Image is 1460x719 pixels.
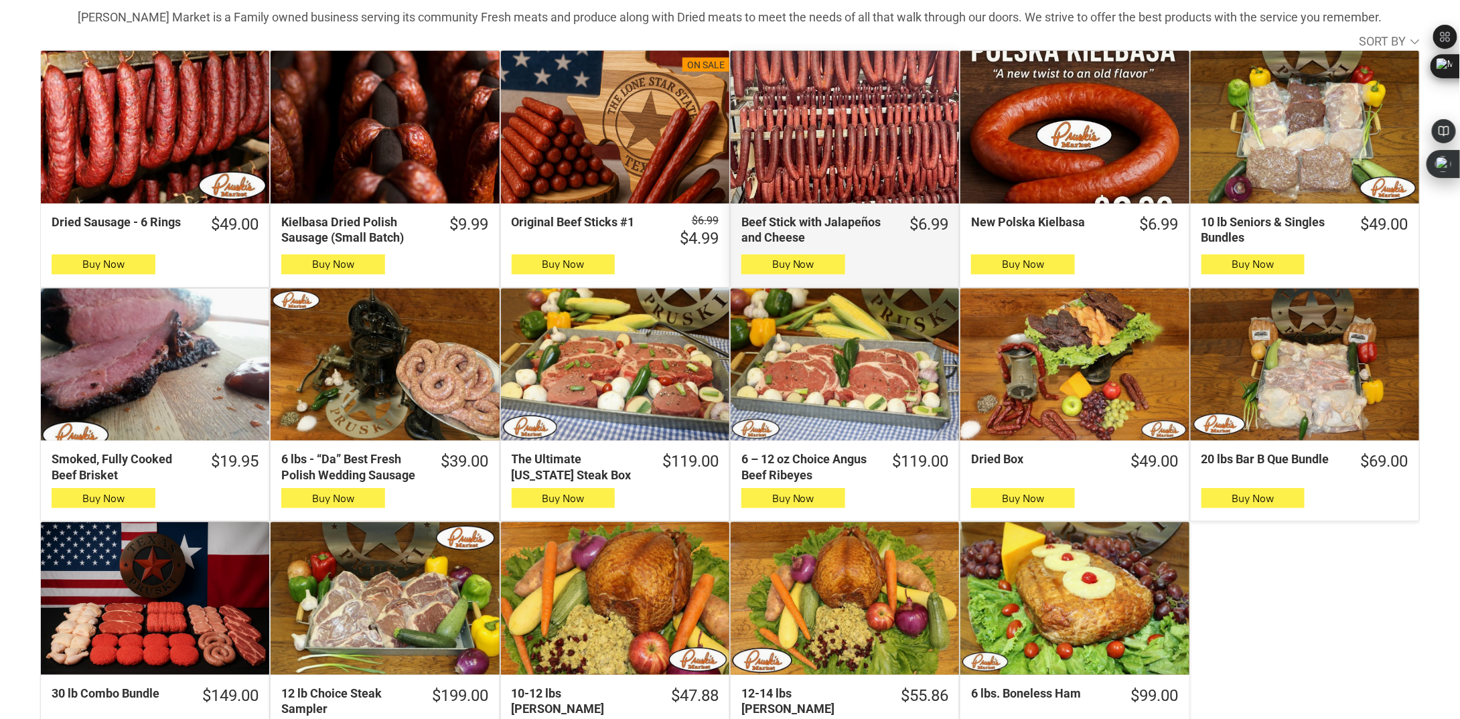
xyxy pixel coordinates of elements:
[281,254,385,274] button: Buy Now
[741,488,845,508] button: Buy Now
[501,51,729,204] a: On SaleOriginal Beef Sticks #1
[312,492,354,505] span: Buy Now
[281,488,385,508] button: Buy Now
[680,228,719,249] div: $4.99
[1140,214,1179,235] div: $6.99
[1002,258,1044,270] span: Buy Now
[1191,214,1419,246] a: $49.0010 lb Seniors & Singles Bundles
[52,254,155,274] button: Buy Now
[741,451,871,483] div: 6 – 12 oz Choice Angus Beef Ribeyes
[1232,258,1274,270] span: Buy Now
[271,289,499,441] a: 6 lbs - “Da” Best Fresh Polish Wedding Sausage
[772,258,814,270] span: Buy Now
[1201,214,1340,246] div: 10 lb Seniors & Singles Bundles
[41,214,269,235] a: $49.00Dried Sausage - 6 Rings
[1201,488,1305,508] button: Buy Now
[41,451,269,483] a: $19.95Smoked, Fully Cooked Beef Brisket
[512,451,642,483] div: The Ultimate [US_STATE] Steak Box
[82,492,125,505] span: Buy Now
[542,258,584,270] span: Buy Now
[41,522,269,675] a: 30 lb Combo Bundle
[271,686,499,717] a: $199.0012 lb Choice Steak Sampler
[501,214,729,249] a: $6.99 $4.99Original Beef Sticks #1
[271,214,499,246] a: $9.99Kielbasa Dried Polish Sausage (Small Batch)
[909,214,948,235] div: $6.99
[960,214,1189,235] a: $6.99New Polska Kielbasa
[512,254,615,274] button: Buy Now
[1201,451,1340,467] div: 20 lbs Bar B Que Bundle
[731,214,959,246] a: $6.99Beef Stick with Jalapeños and Cheese
[441,451,489,472] div: $39.00
[281,214,429,246] div: Kielbasa Dried Polish Sausage (Small Batch)
[52,451,190,483] div: Smoked, Fully Cooked Beef Brisket
[211,451,259,472] div: $19.95
[281,451,420,483] div: 6 lbs - “Da” Best Fresh Polish Wedding Sausage
[1002,492,1044,505] span: Buy Now
[433,686,489,706] div: $199.00
[501,522,729,675] a: 10-12 lbs Pruski&#39;s Smoked Turkeys
[960,51,1189,204] a: New Polska Kielbasa
[772,492,814,505] span: Buy Now
[1191,451,1419,472] a: $69.0020 lbs Bar B Que Bundle
[1361,214,1408,235] div: $49.00
[731,522,959,675] a: 12-14 lbs Pruski&#39;s Smoked Turkeys
[312,258,354,270] span: Buy Now
[971,686,1110,701] div: 6 lbs. Boneless Ham
[41,289,269,441] a: Smoked, Fully Cooked Beef Brisket
[960,289,1189,441] a: Dried Box
[202,686,259,706] div: $149.00
[692,214,719,227] s: $6.99
[281,686,411,717] div: 12 lb Choice Steak Sampler
[741,254,845,274] button: Buy Now
[82,258,125,270] span: Buy Now
[271,522,499,675] a: 12 lb Choice Steak Sampler
[271,451,499,483] a: $39.006 lbs - “Da” Best Fresh Polish Wedding Sausage
[960,451,1189,472] a: $49.00Dried Box
[662,451,719,472] div: $119.00
[1131,451,1179,472] div: $49.00
[501,289,729,441] a: The Ultimate Texas Steak Box
[671,686,719,706] div: $47.88
[52,214,190,230] div: Dried Sausage - 6 Rings
[1201,254,1305,274] button: Buy Now
[450,214,489,235] div: $9.99
[960,522,1189,675] a: 6 lbs. Boneless Ham
[52,686,181,701] div: 30 lb Combo Bundle
[1232,492,1274,505] span: Buy Now
[542,492,584,505] span: Buy Now
[892,451,948,472] div: $119.00
[731,451,959,483] a: $119.006 – 12 oz Choice Angus Beef Ribeyes
[41,51,269,204] a: Dried Sausage - 6 Rings
[41,686,269,706] a: $149.0030 lb Combo Bundle
[731,51,959,204] a: Beef Stick with Jalapeños and Cheese
[971,451,1110,467] div: Dried Box
[741,214,889,246] div: Beef Stick with Jalapeños and Cheese
[960,686,1189,706] a: $99.006 lbs. Boneless Ham
[971,488,1075,508] button: Buy Now
[1361,451,1408,472] div: $69.00
[901,686,948,706] div: $55.86
[1131,686,1179,706] div: $99.00
[501,451,729,483] a: $119.00The Ultimate [US_STATE] Steak Box
[971,214,1118,230] div: New Polska Kielbasa
[211,214,259,235] div: $49.00
[52,488,155,508] button: Buy Now
[512,214,659,230] div: Original Beef Sticks #1
[78,10,1382,24] strong: [PERSON_NAME] Market is a Family owned business serving its community Fresh meats and produce alo...
[271,51,499,204] a: Kielbasa Dried Polish Sausage (Small Batch)
[971,254,1075,274] button: Buy Now
[687,59,725,72] div: On Sale
[512,488,615,508] button: Buy Now
[1191,289,1419,441] a: 20 lbs Bar B Que Bundle
[1191,51,1419,204] a: 10 lb Seniors &amp; Singles Bundles
[731,289,959,441] a: 6 – 12 oz Choice Angus Beef Ribeyes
